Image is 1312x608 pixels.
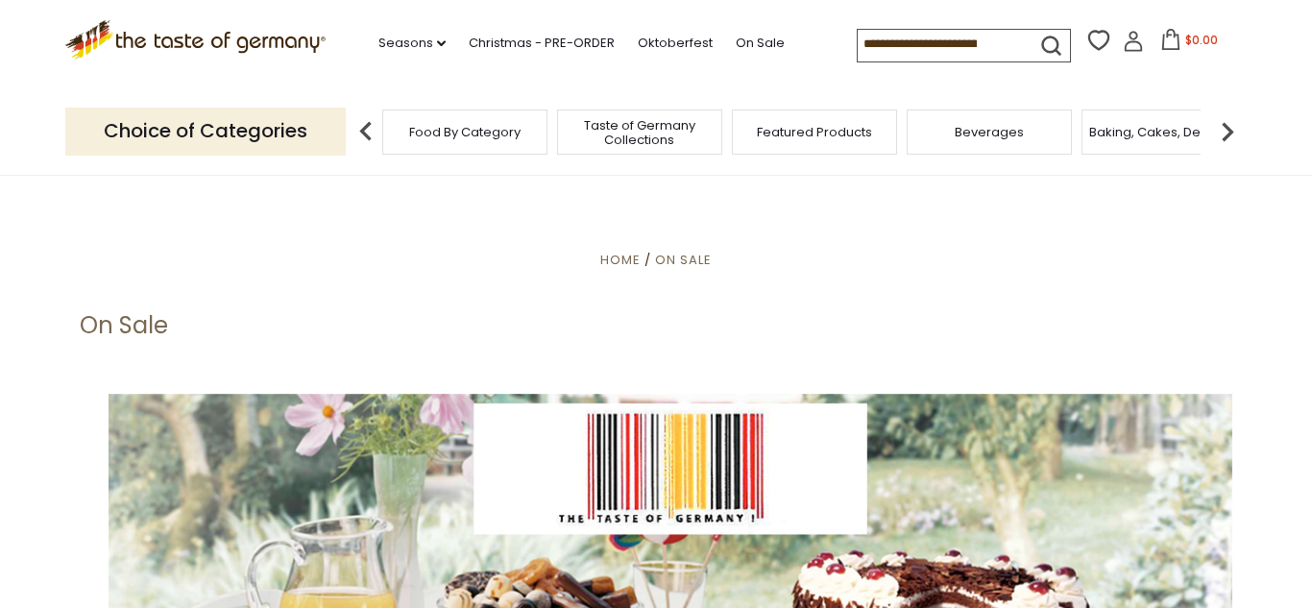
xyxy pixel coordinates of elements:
[655,251,712,269] a: On Sale
[409,125,521,139] a: Food By Category
[469,33,615,54] a: Christmas - PRE-ORDER
[757,125,872,139] a: Featured Products
[347,112,385,151] img: previous arrow
[955,125,1024,139] a: Beverages
[638,33,713,54] a: Oktoberfest
[1148,29,1229,58] button: $0.00
[1185,32,1218,48] span: $0.00
[65,108,346,155] p: Choice of Categories
[563,118,717,147] a: Taste of Germany Collections
[1208,112,1247,151] img: next arrow
[600,251,641,269] a: Home
[80,311,168,340] h1: On Sale
[378,33,446,54] a: Seasons
[1089,125,1238,139] a: Baking, Cakes, Desserts
[736,33,785,54] a: On Sale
